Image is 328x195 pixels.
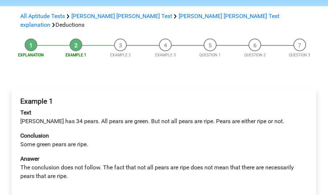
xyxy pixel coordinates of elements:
p: Some green pears are ripe. [20,131,308,149]
a: Question 1 [200,53,221,57]
a: Example 1 [66,53,86,57]
b: Example 1 [20,97,53,105]
a: All Aptitude Tests [20,13,65,19]
a: Example 2 [110,53,131,57]
b: Conclusion [20,132,49,139]
b: Text [20,109,31,116]
a: Explanation [18,53,44,57]
a: [PERSON_NAME] [PERSON_NAME] Test [71,13,172,19]
a: Question 2 [244,53,266,57]
a: Example 3 [155,53,176,57]
b: Answer [20,155,39,162]
p: [PERSON_NAME] has 34 pears. All pears are green. But not all pears are ripe. Pears are either rip... [20,108,308,126]
a: Question 3 [289,53,311,57]
p: The conclusion does not follow. The fact that not all pears are ripe does not mean that there are... [20,155,308,181]
div: Deductions [17,12,311,29]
